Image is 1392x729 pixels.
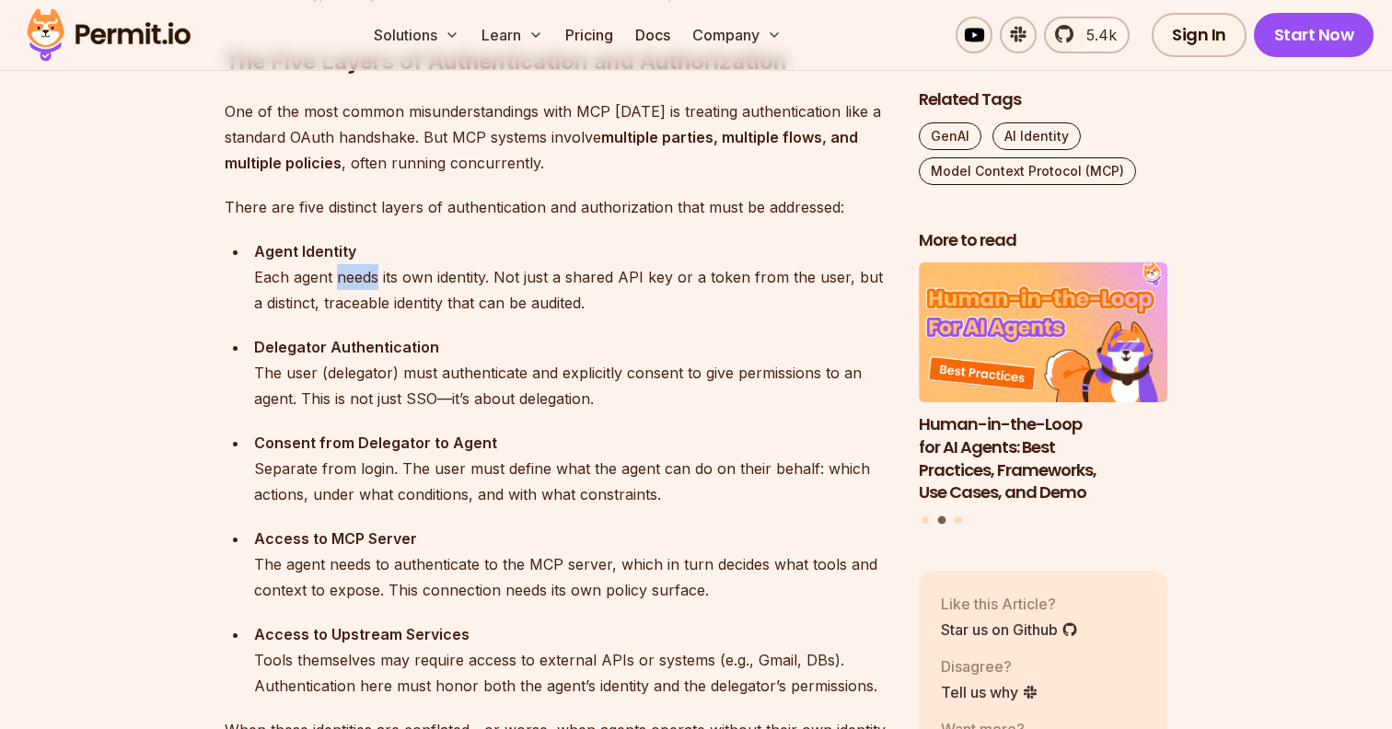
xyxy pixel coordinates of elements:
[254,625,470,643] strong: Access to Upstream Services
[919,263,1167,505] li: 2 of 3
[941,593,1078,615] p: Like this Article?
[18,4,199,66] img: Permit logo
[941,681,1038,703] a: Tell us why
[919,263,1167,527] div: Posts
[1075,24,1117,46] span: 5.4k
[366,17,467,53] button: Solutions
[938,516,946,525] button: Go to slide 2
[919,263,1167,403] img: Human-in-the-Loop for AI Agents: Best Practices, Frameworks, Use Cases, and Demo
[685,17,789,53] button: Company
[225,98,889,176] p: One of the most common misunderstandings with MCP [DATE] is treating authentication like a standa...
[254,338,439,356] strong: Delegator Authentication
[922,516,929,524] button: Go to slide 1
[919,157,1136,185] a: Model Context Protocol (MCP)
[254,526,889,603] div: The agent needs to authenticate to the MCP server, which in turn decides what tools and context t...
[1044,17,1130,53] a: 5.4k
[941,619,1078,641] a: Star us on Github
[225,128,858,172] strong: multiple parties, multiple flows, and multiple policies
[919,88,1167,111] h2: Related Tags
[558,17,621,53] a: Pricing
[225,194,889,220] p: There are five distinct layers of authentication and authorization that must be addressed:
[955,516,962,524] button: Go to slide 3
[254,529,417,548] strong: Access to MCP Server
[254,238,889,316] div: Each agent needs its own identity. Not just a shared API key or a token from the user, but a dist...
[254,621,889,699] div: Tools themselves may require access to external APIs or systems (e.g., Gmail, DBs). Authenticatio...
[941,655,1038,677] p: Disagree?
[919,413,1167,504] h3: Human-in-the-Loop for AI Agents: Best Practices, Frameworks, Use Cases, and Demo
[254,334,889,411] div: The user (delegator) must authenticate and explicitly consent to give permissions to an agent. Th...
[919,263,1167,505] a: Human-in-the-Loop for AI Agents: Best Practices, Frameworks, Use Cases, and DemoHuman-in-the-Loop...
[254,430,889,507] div: Separate from login. The user must define what the agent can do on their behalf: which actions, u...
[1254,13,1375,57] a: Start Now
[992,122,1081,150] a: AI Identity
[254,242,356,260] strong: Agent Identity
[474,17,551,53] button: Learn
[919,122,981,150] a: GenAI
[919,229,1167,252] h2: More to read
[628,17,678,53] a: Docs
[1152,13,1247,57] a: Sign In
[254,434,497,452] strong: Consent from Delegator to Agent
